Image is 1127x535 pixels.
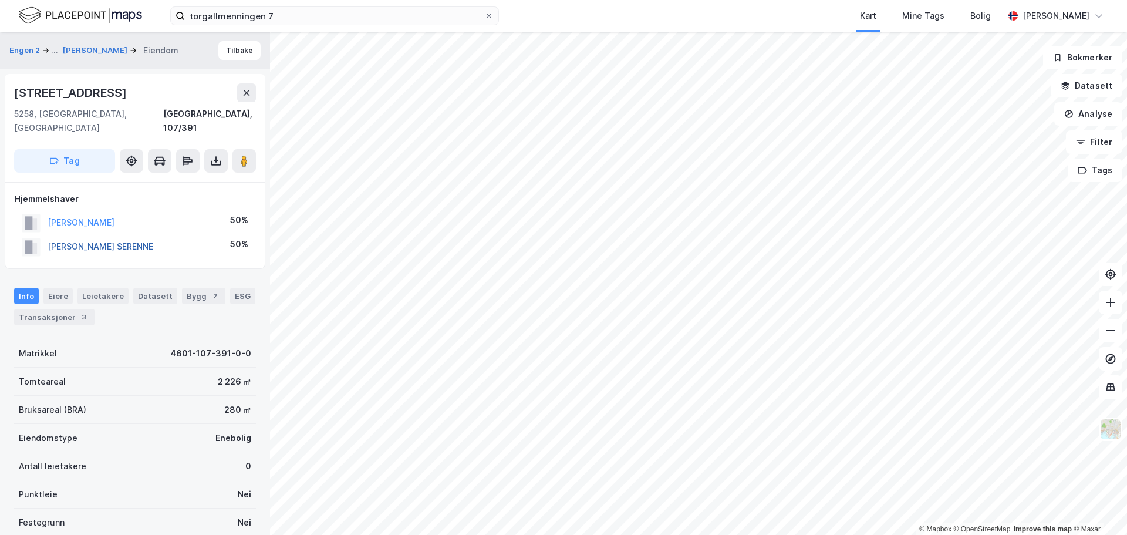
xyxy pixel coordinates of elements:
div: 280 ㎡ [224,403,251,417]
div: Punktleie [19,487,58,502]
div: 3 [78,311,90,323]
div: Eiendomstype [19,431,77,445]
div: [STREET_ADDRESS] [14,83,129,102]
div: Bruksareal (BRA) [19,403,86,417]
img: Z [1099,418,1122,440]
div: 2 226 ㎡ [218,375,251,389]
div: Bolig [970,9,991,23]
div: 50% [230,237,248,251]
button: Tilbake [218,41,261,60]
div: Leietakere [77,288,129,304]
a: OpenStreetMap [954,525,1011,533]
div: ESG [230,288,255,304]
input: Søk på adresse, matrikkel, gårdeiere, leietakere eller personer [185,7,484,25]
div: Datasett [133,288,177,304]
div: 50% [230,213,248,227]
div: 4601-107-391-0-0 [170,346,251,361]
div: Nei [238,487,251,502]
div: Kontrollprogram for chat [1068,479,1127,535]
div: Eiere [43,288,73,304]
div: Festegrunn [19,516,65,530]
button: Engen 2 [9,43,42,58]
a: Mapbox [919,525,951,533]
div: Transaksjoner [14,309,95,325]
button: Filter [1066,130,1122,154]
div: Antall leietakere [19,459,86,473]
div: Mine Tags [902,9,944,23]
div: Bygg [182,288,225,304]
div: Eiendom [143,43,178,58]
div: 2 [209,290,221,302]
div: [GEOGRAPHIC_DATA], 107/391 [163,107,256,135]
div: 5258, [GEOGRAPHIC_DATA], [GEOGRAPHIC_DATA] [14,107,163,135]
div: [PERSON_NAME] [1023,9,1089,23]
div: Matrikkel [19,346,57,361]
button: Analyse [1054,102,1122,126]
a: Improve this map [1014,525,1072,533]
div: Tomteareal [19,375,66,389]
div: 0 [245,459,251,473]
div: ... [51,43,58,58]
div: Kart [860,9,876,23]
div: Nei [238,516,251,530]
button: Tags [1068,159,1122,182]
div: Enebolig [215,431,251,445]
div: Hjemmelshaver [15,192,255,206]
div: Info [14,288,39,304]
iframe: Chat Widget [1068,479,1127,535]
img: logo.f888ab2527a4732fd821a326f86c7f29.svg [19,5,142,26]
button: [PERSON_NAME] [63,45,130,56]
button: Datasett [1051,74,1122,97]
button: Bokmerker [1043,46,1122,69]
button: Tag [14,149,115,173]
